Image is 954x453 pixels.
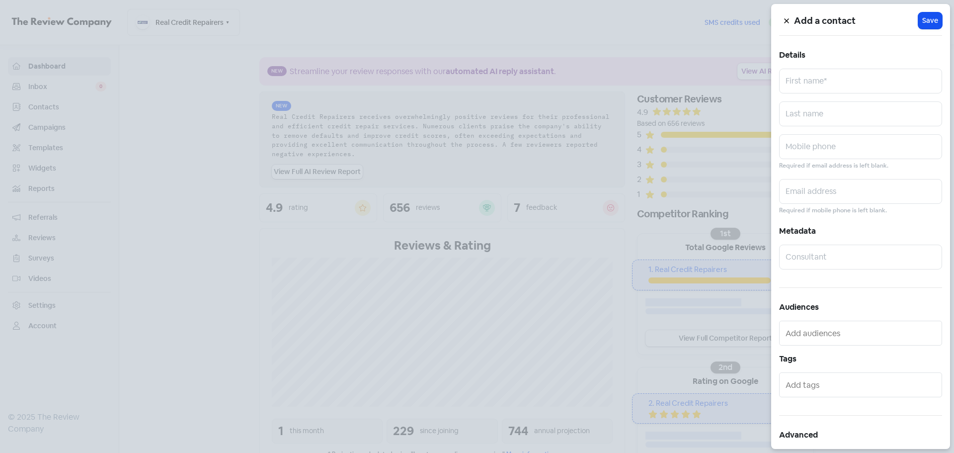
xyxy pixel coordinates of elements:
input: First name [779,69,942,93]
h5: Add a contact [794,13,918,28]
h5: Audiences [779,300,942,315]
input: Add audiences [786,325,938,341]
input: Email address [779,179,942,204]
small: Required if email address is left blank. [779,161,888,171]
h5: Tags [779,352,942,366]
button: Save [918,12,942,29]
input: Mobile phone [779,134,942,159]
h5: Advanced [779,428,942,443]
small: Required if mobile phone is left blank. [779,206,887,215]
h5: Details [779,48,942,63]
input: Add tags [786,377,938,393]
span: Save [922,15,938,26]
input: Last name [779,101,942,126]
h5: Metadata [779,224,942,239]
input: Consultant [779,245,942,270]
